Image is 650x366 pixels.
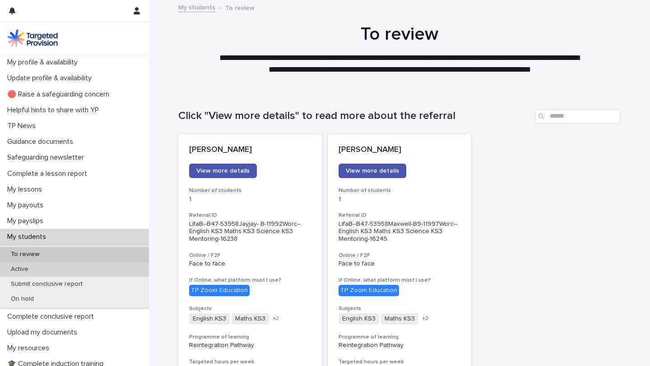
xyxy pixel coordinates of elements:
[4,344,56,352] p: My resources
[178,110,531,123] h1: Click "View more details" to read more about the referral
[189,212,311,219] h3: Referral ID
[189,187,311,194] h3: Number of students
[7,29,58,47] img: M5nRWzHhSzIhMunXDL62
[189,285,250,296] div: TP Zoom Education
[535,109,621,124] input: Search
[189,313,230,325] span: English KS3
[4,106,106,114] p: Helpful hints to share with YP
[339,305,461,312] h3: Subjects
[189,164,257,178] a: View more details
[339,212,461,219] h3: Referral ID
[339,187,461,194] h3: Number of students
[339,252,461,259] h3: Online / F2F
[339,358,461,366] h3: Targeted hours per week
[339,164,406,178] a: View more details
[339,285,399,296] div: TP Zoom Education
[4,312,101,321] p: Complete conclusive report
[339,196,461,203] p: 1
[339,313,379,325] span: English KS3
[178,2,215,12] a: My students
[4,251,46,258] p: To review
[4,233,53,241] p: My students
[189,252,311,259] h3: Online / F2F
[4,90,116,99] p: 🔴 Raise a safeguarding concern
[178,23,621,45] h1: To review
[189,305,311,312] h3: Subjects
[422,316,428,321] span: + 2
[189,358,311,366] h3: Targeted hours per week
[4,265,36,273] p: Active
[189,334,311,341] h3: Programme of learning
[4,58,85,67] p: My profile & availability
[4,122,43,130] p: TP News
[4,328,84,337] p: Upload my documents
[4,137,80,146] p: Guidance documents
[4,217,51,225] p: My payslips
[189,277,311,284] h3: If Online, what platform must I use?
[189,145,311,155] p: [PERSON_NAME]
[4,295,41,303] p: On hold
[4,153,91,162] p: Safeguarding newsletter
[4,74,99,82] p: Update profile & availability
[339,334,461,341] h3: Programme of learning
[4,169,94,178] p: Complete a lesson report
[189,196,311,203] p: 1
[339,145,461,155] p: [PERSON_NAME]
[189,220,311,243] p: LifaB--B47-53958Jayjay- B-11992Worc--English KS3 Maths KS3 Science KS3 Mentoring-16238
[225,2,255,12] p: To review
[346,168,399,174] span: View more details
[339,277,461,284] h3: If Online, what platform must I use?
[381,313,418,325] span: Maths KS3
[4,201,51,210] p: My payouts
[339,260,461,268] p: Face to face
[339,342,461,349] p: Reintegration Pathway
[4,185,49,194] p: My lessons
[273,316,279,321] span: + 2
[232,313,269,325] span: Maths KS3
[196,168,250,174] span: View more details
[4,280,90,288] p: Submit conclusive report
[189,260,311,268] p: Face to face
[339,220,461,243] p: LifaB--B47-53958Maxwell-B9-11997Worc--English KS3 Maths KS3 Science KS3 Mentoring-16245
[189,342,311,349] p: Reintegration Pathway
